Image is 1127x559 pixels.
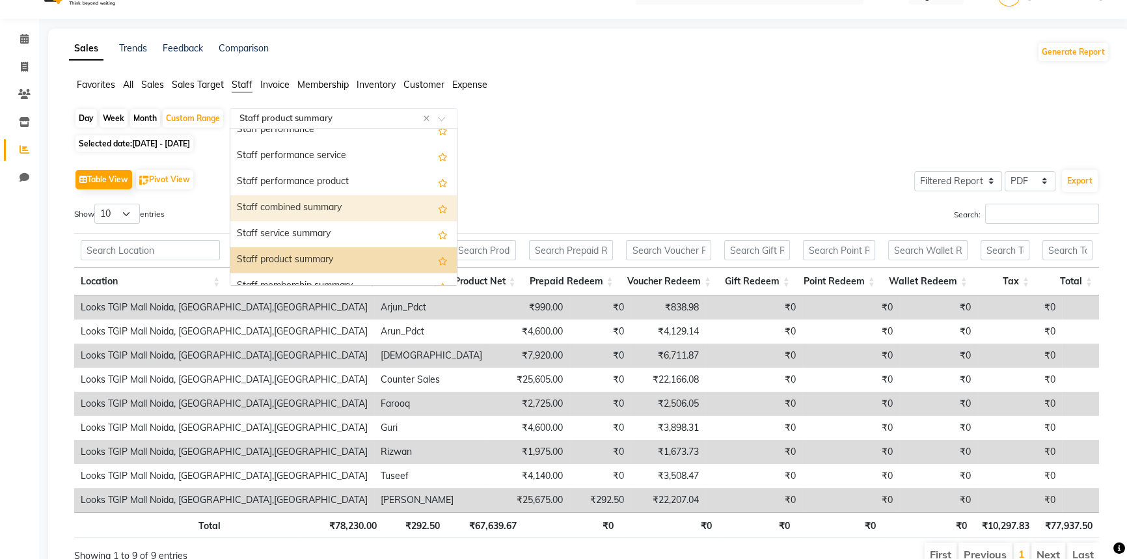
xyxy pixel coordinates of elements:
td: ₹0 [899,368,977,392]
td: [PERSON_NAME] [374,488,489,512]
td: ₹1,673.73 [631,440,705,464]
span: Inventory [357,79,396,90]
button: Pivot View [136,170,193,189]
label: Show entries [74,204,165,224]
span: Add this report to Favorites List [438,122,448,138]
td: ₹0 [802,464,899,488]
span: Staff [232,79,252,90]
button: Export [1062,170,1098,192]
div: Staff service summary [230,221,457,247]
td: ₹0 [977,344,1062,368]
th: Stylist: activate to sort column ascending [226,267,299,295]
td: ₹4,600.00 [489,416,569,440]
th: Tax: activate to sort column ascending [974,267,1036,295]
td: ₹0 [802,416,899,440]
td: ₹0 [705,320,802,344]
td: ₹0 [899,416,977,440]
div: Staff performance product [230,169,457,195]
td: ₹0 [977,295,1062,320]
input: Search Location [81,240,220,260]
td: ₹0 [977,368,1062,392]
td: ₹0 [977,488,1062,512]
input: Search Prepaid Redeem [529,240,614,260]
td: ₹0 [977,440,1062,464]
span: Sales [141,79,164,90]
th: ₹0 [523,512,620,538]
td: ₹0 [977,464,1062,488]
span: Membership [297,79,349,90]
td: Looks TGIP Mall Noida, [GEOGRAPHIC_DATA],[GEOGRAPHIC_DATA] [74,440,374,464]
div: Staff performance service [230,143,457,169]
th: Gift Redeem: activate to sort column ascending [718,267,796,295]
td: ₹0 [705,392,802,416]
td: Farooq [374,392,489,416]
td: ₹0 [899,464,977,488]
input: Search: [985,204,1099,224]
a: Sales [69,37,103,61]
td: Looks TGIP Mall Noida, [GEOGRAPHIC_DATA],[GEOGRAPHIC_DATA] [74,320,374,344]
a: Trends [119,42,147,54]
td: ₹0 [705,295,802,320]
td: ₹2,725.00 [489,392,569,416]
td: ₹0 [705,344,802,368]
input: Search Tax [981,240,1029,260]
th: ₹0 [882,512,974,538]
td: ₹0 [569,320,631,344]
td: ₹0 [977,392,1062,416]
td: ₹22,166.08 [631,368,705,392]
td: ₹0 [802,392,899,416]
div: Staff membership summary [230,273,457,299]
td: Looks TGIP Mall Noida, [GEOGRAPHIC_DATA],[GEOGRAPHIC_DATA] [74,416,374,440]
td: ₹838.98 [631,295,705,320]
span: All [123,79,133,90]
td: Looks TGIP Mall Noida, [GEOGRAPHIC_DATA],[GEOGRAPHIC_DATA] [74,368,374,392]
select: Showentries [94,204,140,224]
td: ₹25,675.00 [489,488,569,512]
a: Feedback [163,42,203,54]
td: Looks TGIP Mall Noida, [GEOGRAPHIC_DATA],[GEOGRAPHIC_DATA] [74,344,374,368]
td: ₹2,506.05 [631,392,705,416]
span: Sales Target [172,79,224,90]
td: ₹0 [569,440,631,464]
th: ₹67,639.67 [446,512,523,538]
input: Search Total [1042,240,1093,260]
td: Guri [374,416,489,440]
span: Expense [452,79,487,90]
button: Table View [75,170,132,189]
td: ₹0 [899,320,977,344]
div: Custom Range [163,109,223,128]
td: ₹7,920.00 [489,344,569,368]
td: Rizwan [374,440,489,464]
td: ₹0 [899,440,977,464]
td: ₹3,508.47 [631,464,705,488]
td: ₹0 [802,344,899,368]
td: Tuseef [374,464,489,488]
th: ₹77,937.50 [1036,512,1099,538]
td: ₹0 [802,488,899,512]
span: Add this report to Favorites List [438,200,448,216]
th: Total [74,512,227,538]
td: Looks TGIP Mall Noida, [GEOGRAPHIC_DATA],[GEOGRAPHIC_DATA] [74,464,374,488]
td: Arjun_Pdct [374,295,489,320]
div: Staff performance [230,117,457,143]
input: Search Wallet Redeem [888,240,968,260]
span: Add this report to Favorites List [438,174,448,190]
th: ₹0 [620,512,718,538]
td: ₹0 [977,416,1062,440]
span: Add this report to Favorites List [438,226,448,242]
td: ₹6,711.87 [631,344,705,368]
td: ₹0 [899,392,977,416]
td: ₹0 [802,295,899,320]
div: Staff product summary [230,247,457,273]
td: [DEMOGRAPHIC_DATA] [374,344,489,368]
td: ₹0 [802,320,899,344]
div: Week [100,109,128,128]
th: ₹10,297.83 [973,512,1036,538]
td: ₹0 [569,368,631,392]
ng-dropdown-panel: Options list [230,128,457,286]
td: ₹0 [705,488,802,512]
td: ₹0 [899,295,977,320]
th: Voucher Redeem: activate to sort column ascending [619,267,717,295]
td: Looks TGIP Mall Noida, [GEOGRAPHIC_DATA],[GEOGRAPHIC_DATA] [74,488,374,512]
td: ₹990.00 [489,295,569,320]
